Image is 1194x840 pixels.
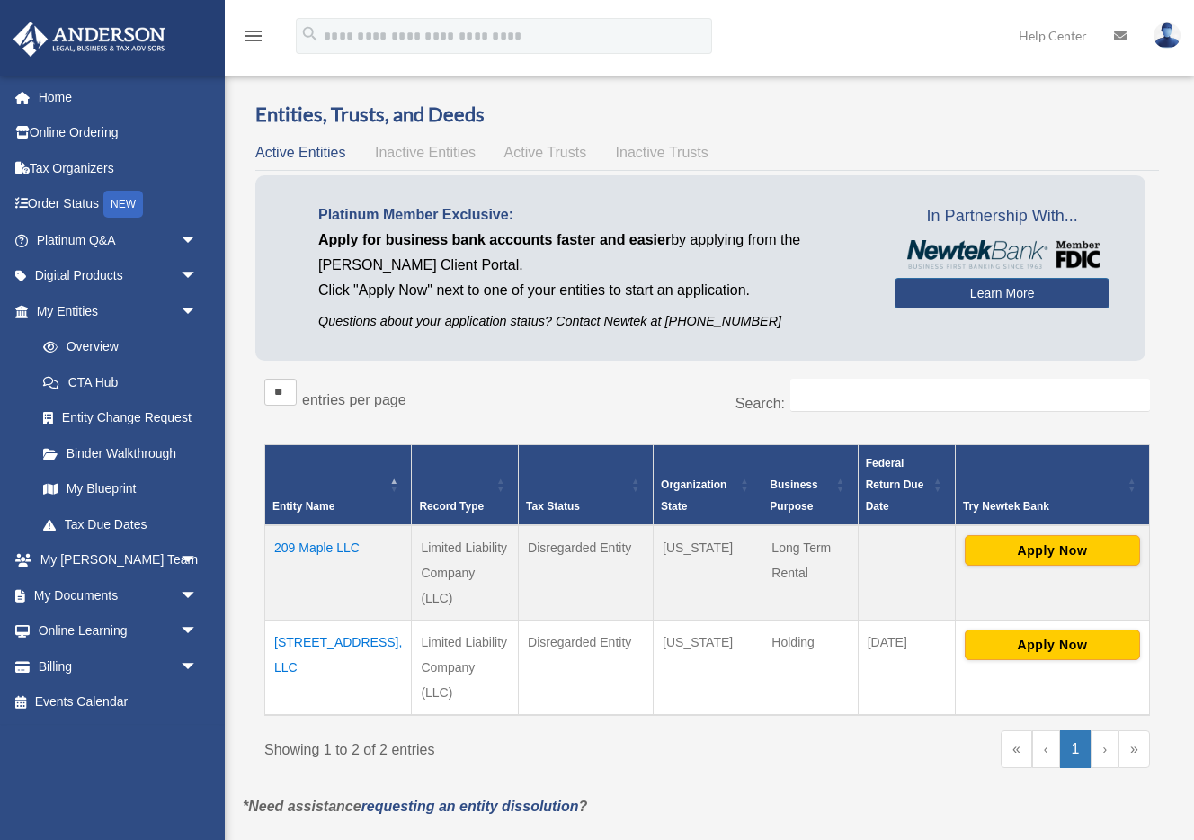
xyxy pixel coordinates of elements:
span: arrow_drop_down [180,222,216,259]
span: Active Trusts [504,145,587,160]
td: Disregarded Entity [519,525,654,621]
a: Previous [1032,730,1060,768]
a: My Documentsarrow_drop_down [13,577,225,613]
td: Long Term Rental [762,525,858,621]
button: Apply Now [965,535,1140,566]
p: Questions about your application status? Contact Newtek at [PHONE_NUMBER] [318,310,868,333]
a: Next [1091,730,1118,768]
span: arrow_drop_down [180,648,216,685]
span: Inactive Trusts [616,145,708,160]
a: Online Learningarrow_drop_down [13,613,225,649]
span: Organization State [661,478,726,513]
span: arrow_drop_down [180,577,216,614]
span: Entity Name [272,500,334,513]
a: First [1001,730,1032,768]
a: Billingarrow_drop_down [13,648,225,684]
th: Try Newtek Bank : Activate to sort [955,445,1149,526]
a: Platinum Q&Aarrow_drop_down [13,222,225,258]
i: search [300,24,320,44]
p: Click "Apply Now" next to one of your entities to start an application. [318,278,868,303]
span: Record Type [419,500,484,513]
a: Binder Walkthrough [25,435,216,471]
div: NEW [103,191,143,218]
i: menu [243,25,264,47]
a: menu [243,31,264,47]
th: Federal Return Due Date: Activate to sort [858,445,955,526]
span: arrow_drop_down [180,542,216,579]
a: requesting an entity dissolution [361,799,579,814]
td: [DATE] [858,621,955,716]
td: [US_STATE] [654,525,762,621]
th: Tax Status: Activate to sort [519,445,654,526]
p: by applying from the [PERSON_NAME] Client Portal. [318,228,868,278]
span: arrow_drop_down [180,258,216,295]
img: NewtekBankLogoSM.png [904,240,1100,269]
label: entries per page [302,392,406,407]
h3: Entities, Trusts, and Deeds [255,101,1159,129]
span: Tax Status [526,500,580,513]
a: Home [13,79,225,115]
div: Showing 1 to 2 of 2 entries [264,730,694,763]
a: Tax Due Dates [25,506,216,542]
a: Online Ordering [13,115,225,151]
a: Tax Organizers [13,150,225,186]
td: [US_STATE] [654,621,762,716]
span: Inactive Entities [375,145,476,160]
em: *Need assistance ? [243,799,587,814]
td: Limited Liability Company (LLC) [412,621,519,716]
label: Search: [735,396,785,411]
span: Apply for business bank accounts faster and easier [318,232,671,247]
a: Events Calendar [13,684,225,720]
a: Entity Change Request [25,400,216,436]
td: Disregarded Entity [519,621,654,716]
th: Organization State: Activate to sort [654,445,762,526]
th: Business Purpose: Activate to sort [762,445,858,526]
a: Learn More [895,278,1109,308]
a: My Blueprint [25,471,216,507]
td: 209 Maple LLC [265,525,412,621]
td: [STREET_ADDRESS], LLC [265,621,412,716]
button: Apply Now [965,630,1140,660]
a: Overview [25,329,207,365]
a: My [PERSON_NAME] Teamarrow_drop_down [13,542,225,578]
img: Anderson Advisors Platinum Portal [8,22,171,57]
a: 1 [1060,730,1092,768]
div: Try Newtek Bank [963,496,1122,517]
td: Limited Liability Company (LLC) [412,525,519,621]
span: Business Purpose [770,478,817,513]
a: Order StatusNEW [13,186,225,223]
th: Record Type: Activate to sort [412,445,519,526]
p: Platinum Member Exclusive: [318,202,868,228]
img: User Pic [1154,22,1181,49]
td: Holding [762,621,858,716]
span: arrow_drop_down [180,613,216,650]
span: Active Entities [255,145,345,160]
span: In Partnership With... [895,202,1109,231]
span: Federal Return Due Date [866,457,924,513]
a: CTA Hub [25,364,216,400]
a: Digital Productsarrow_drop_down [13,258,225,294]
a: My Entitiesarrow_drop_down [13,293,216,329]
th: Entity Name: Activate to invert sorting [265,445,412,526]
a: Last [1118,730,1150,768]
span: arrow_drop_down [180,293,216,330]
